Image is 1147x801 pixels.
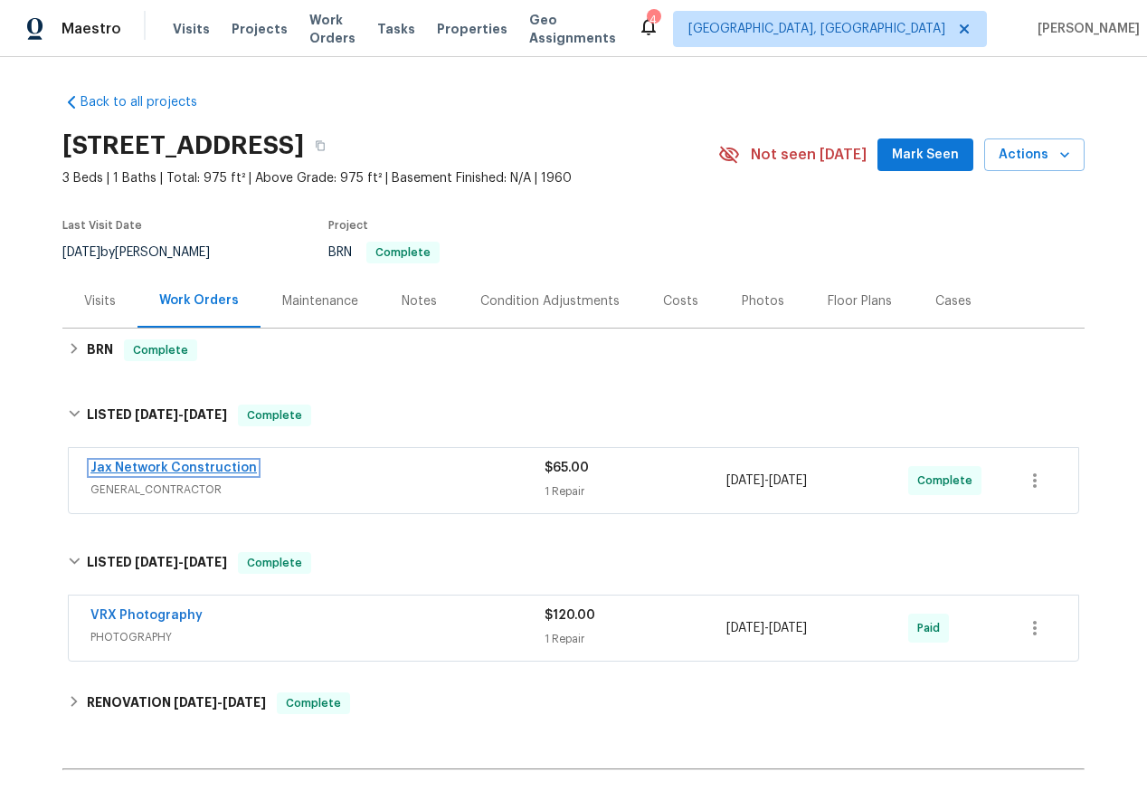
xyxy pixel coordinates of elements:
div: Costs [663,292,698,310]
span: [DATE] [769,622,807,634]
span: [DATE] [184,556,227,568]
div: RENOVATION [DATE]-[DATE]Complete [62,682,1085,725]
span: $120.00 [545,609,595,622]
span: [PERSON_NAME] [1030,20,1140,38]
h6: LISTED [87,405,227,426]
div: Condition Adjustments [480,292,620,310]
span: Mark Seen [892,144,959,167]
button: Copy Address [304,129,337,162]
div: Visits [84,292,116,310]
span: - [135,556,227,568]
span: [DATE] [726,622,764,634]
div: Work Orders [159,291,239,310]
span: - [174,696,266,709]
span: [DATE] [726,474,764,487]
div: Floor Plans [828,292,892,310]
span: [DATE] [223,696,266,709]
span: BRN [328,246,440,259]
span: Tasks [377,23,415,35]
span: - [726,619,807,637]
span: $65.00 [545,462,589,474]
span: Project [328,220,368,231]
span: Complete [917,472,980,490]
span: Actions [999,144,1070,167]
span: [DATE] [184,408,227,421]
div: Notes [402,292,437,310]
span: - [726,472,807,490]
span: 3 Beds | 1 Baths | Total: 975 ft² | Above Grade: 975 ft² | Basement Finished: N/A | 1960 [62,169,718,187]
h2: [STREET_ADDRESS] [62,137,304,155]
div: LISTED [DATE]-[DATE]Complete [62,386,1085,444]
h6: LISTED [87,552,227,574]
span: Not seen [DATE] [751,146,867,164]
a: VRX Photography [90,609,203,622]
span: Complete [240,554,309,572]
a: Back to all projects [62,93,236,111]
span: [DATE] [62,246,100,259]
span: - [135,408,227,421]
span: Visits [173,20,210,38]
span: Work Orders [309,11,355,47]
h6: BRN [87,339,113,361]
button: Actions [984,138,1085,172]
div: Maintenance [282,292,358,310]
span: Complete [126,341,195,359]
div: LISTED [DATE]-[DATE]Complete [62,534,1085,592]
h6: RENOVATION [87,692,266,714]
span: Maestro [62,20,121,38]
span: Complete [279,694,348,712]
div: 1 Repair [545,482,726,501]
span: Last Visit Date [62,220,142,231]
span: Geo Assignments [529,11,616,47]
div: 4 [647,11,659,29]
button: Mark Seen [877,138,973,172]
span: Properties [437,20,507,38]
span: [GEOGRAPHIC_DATA], [GEOGRAPHIC_DATA] [688,20,945,38]
span: Complete [368,247,438,258]
div: by [PERSON_NAME] [62,242,232,263]
span: [DATE] [174,696,217,709]
span: [DATE] [769,474,807,487]
span: Paid [917,619,947,637]
span: [DATE] [135,408,178,421]
span: Projects [232,20,288,38]
div: Cases [935,292,972,310]
span: [DATE] [135,556,178,568]
div: BRN Complete [62,329,1085,372]
a: Jax Network Construction [90,462,257,474]
span: GENERAL_CONTRACTOR [90,481,545,499]
span: PHOTOGRAPHY [90,628,545,646]
span: Complete [240,406,309,424]
div: 1 Repair [545,630,726,648]
div: Photos [742,292,784,310]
